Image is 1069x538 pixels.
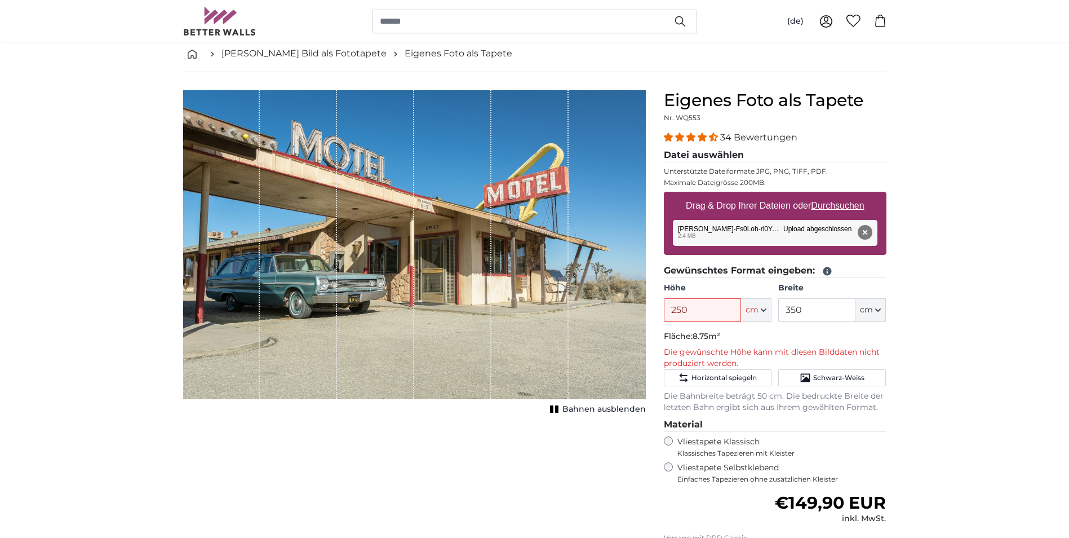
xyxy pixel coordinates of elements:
p: Die Bahnbreite beträgt 50 cm. Die bedruckte Breite der letzten Bahn ergibt sich aus Ihrem gewählt... [664,391,886,413]
nav: breadcrumbs [183,36,886,72]
p: Fläche: [664,331,886,342]
span: Nr. WQ553 [664,113,700,122]
button: Schwarz-Weiss [778,369,886,386]
span: Klassisches Tapezieren mit Kleister [677,449,877,458]
u: Durchsuchen [811,201,864,210]
label: Vliestapete Klassisch [677,436,877,458]
span: 4.32 stars [664,132,720,143]
label: Höhe [664,283,771,294]
p: Die gewünschte Höhe kann mit diesen Bilddaten nicht produziert werden. [664,347,886,369]
span: Einfaches Tapezieren ohne zusätzlichen Kleister [677,475,886,484]
a: Eigenes Foto als Tapete [405,47,512,60]
span: €149,90 EUR [775,492,886,513]
span: Schwarz-Weiss [813,373,864,382]
legend: Datei auswählen [664,148,886,162]
span: 8.75m² [693,331,720,341]
span: cm [746,305,758,316]
h1: Eigenes Foto als Tapete [664,90,886,111]
label: Drag & Drop Ihrer Dateien oder [681,195,869,217]
a: [PERSON_NAME] Bild als Fototapete [221,47,387,60]
img: Betterwalls [183,7,256,36]
div: inkl. MwSt. [775,513,886,524]
span: cm [860,305,873,316]
p: Maximale Dateigrösse 200MB. [664,178,886,187]
legend: Gewünschtes Format eingeben: [664,264,886,278]
label: Breite [778,283,886,294]
button: cm [741,298,771,322]
button: Horizontal spiegeln [664,369,771,386]
div: 1 of 1 [183,90,646,417]
span: Bahnen ausblenden [562,404,646,415]
button: (de) [778,11,813,32]
legend: Material [664,418,886,432]
span: 34 Bewertungen [720,132,797,143]
label: Vliestapete Selbstklebend [677,462,886,484]
p: Unterstützte Dateiformate JPG, PNG, TIFF, PDF. [664,167,886,176]
span: Horizontal spiegeln [691,373,757,382]
button: cm [855,298,886,322]
button: Bahnen ausblenden [547,402,646,417]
